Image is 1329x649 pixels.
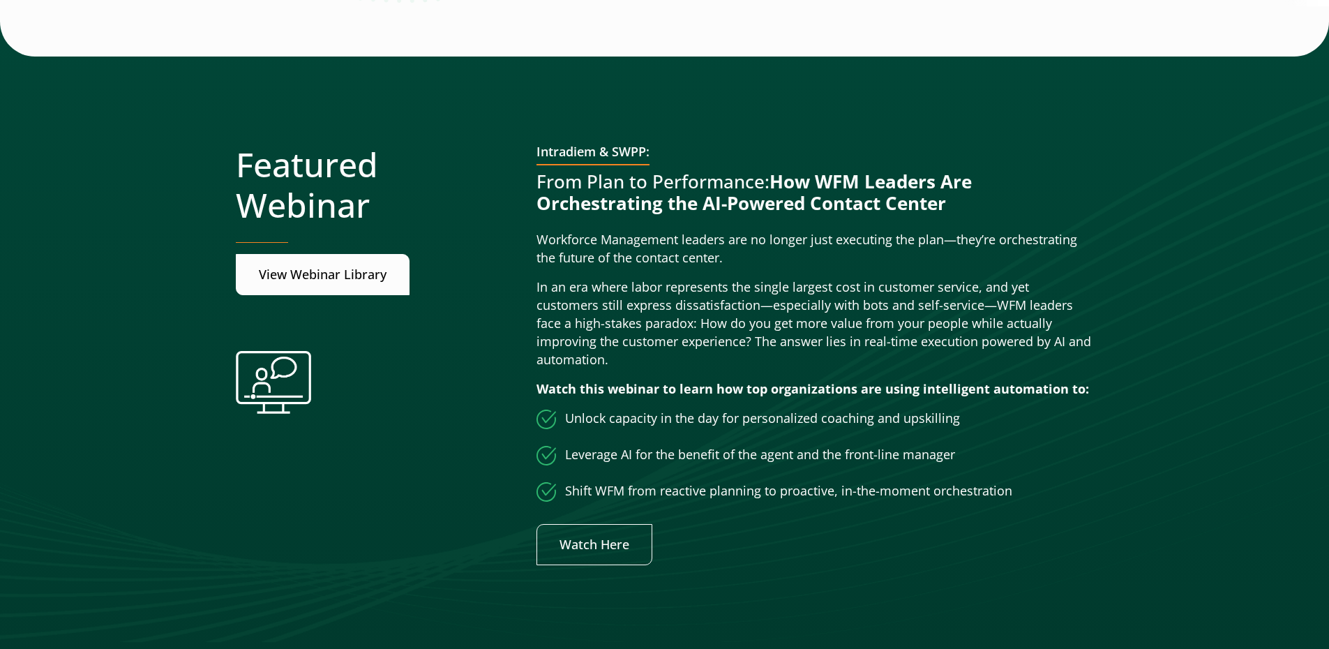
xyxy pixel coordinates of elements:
a: Link opens in a new window [536,524,652,565]
li: Unlock capacity in the day for personalized coaching and upskilling [536,410,1094,429]
h2: Featured Webinar [236,144,514,225]
li: Shift WFM from reactive planning to proactive, in-the-moment orchestration [536,482,1094,502]
h3: Intradiem & SWPP: [536,144,650,165]
strong: How WFM Leaders Are Orchestrating the AI-Powered Contact Center [536,169,972,216]
p: Workforce Management leaders are no longer just executing the plan—they’re orchestrating the futu... [536,231,1094,267]
a: Link opens in a new window [236,254,410,295]
h3: From Plan to Performance: [536,171,1094,214]
li: Leverage AI for the benefit of the agent and the front-line manager [536,446,1094,465]
strong: Watch this webinar to learn how top organizations are using intelligent automation to: [536,380,1089,397]
p: In an era where labor represents the single largest cost in customer service, and yet customers s... [536,278,1094,369]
